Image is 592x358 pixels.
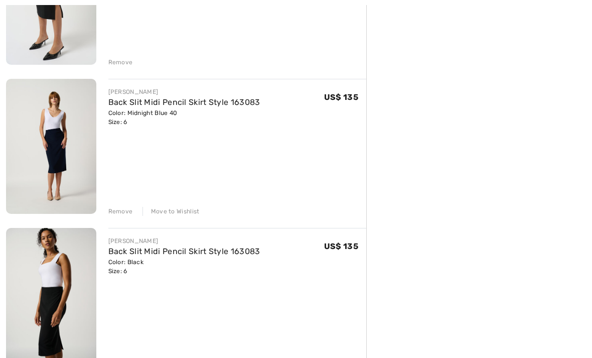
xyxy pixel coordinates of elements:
div: [PERSON_NAME] [108,236,260,246]
div: Remove [108,207,133,216]
a: Back Slit Midi Pencil Skirt Style 163083 [108,97,260,107]
div: [PERSON_NAME] [108,87,260,96]
div: Color: Black Size: 6 [108,258,260,276]
span: US$ 135 [324,92,358,102]
a: Back Slit Midi Pencil Skirt Style 163083 [108,247,260,256]
img: Back Slit Midi Pencil Skirt Style 163083 [6,79,96,214]
div: Remove [108,58,133,67]
div: Color: Midnight Blue 40 Size: 6 [108,108,260,127]
div: Move to Wishlist [142,207,200,216]
span: US$ 135 [324,242,358,251]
